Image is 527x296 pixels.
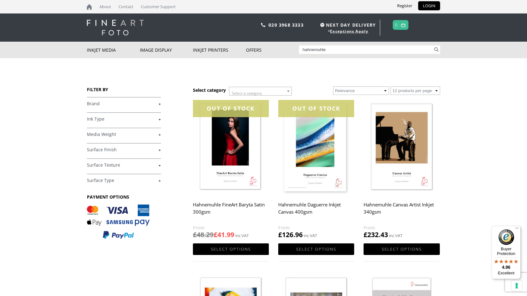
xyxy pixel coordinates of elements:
[87,147,161,153] a: +
[193,243,269,255] a: Select options for “Hahnemuhle FineArt Baryta Satin 300gsm”
[193,87,226,93] h3: Select category
[278,230,303,239] bdi: 126.96
[330,29,368,34] a: Exceptions Apply
[492,247,521,256] p: Buyer Protection
[333,86,389,95] select: Shop order
[418,1,440,10] a: LOGIN
[87,97,161,110] h4: Brand
[87,116,161,122] a: +
[364,100,439,239] a: Hahnemuhle Canvas Artist Inkjet 340gsm £232.43
[87,112,161,125] h4: Ink Type
[278,100,354,117] div: OUT OF STOCK
[87,128,161,140] h4: Media Weight
[87,158,161,171] h4: Surface Texture
[193,199,269,224] h2: Hahnemuhle FineArt Baryta Satin 300gsm
[214,230,234,239] bdi: 41.99
[87,42,140,58] a: Inkjet Media
[299,45,433,54] input: Search products…
[269,22,304,28] a: 020 3968 3333
[401,23,406,27] img: basket.svg
[261,23,265,27] img: phone.svg
[87,178,161,184] a: +
[278,100,354,195] img: Hahnemuhle Daguerre Inkjet Canvas 400gsm
[278,199,354,224] h2: Hahnemuhle Daguerre Inkjet Canvas 400gsm
[140,42,193,58] a: Image Display
[87,86,161,92] h3: FILTER BY
[433,45,440,54] button: Search
[87,194,161,200] h3: PAYMENT OPTIONS
[364,230,388,239] bdi: 232.43
[193,100,269,117] div: OUT OF STOCK
[364,230,367,239] span: £
[232,91,262,96] span: Select a category
[193,100,269,195] img: Hahnemuhle FineArt Baryta Satin 300gsm
[513,226,521,233] button: Menu
[87,162,161,168] a: +
[246,42,299,58] a: Offers
[320,23,324,27] img: time.svg
[502,265,510,270] span: 4.96
[395,20,398,29] a: 0
[364,199,439,224] h2: Hahnemuhle Canvas Artist Inkjet 340gsm
[87,205,150,239] img: PAYMENT OPTIONS
[278,243,354,255] a: Select options for “Hahnemuhle Daguerre Inkjet Canvas 400gsm”
[193,42,246,58] a: Inkjet Printers
[492,226,521,279] button: Trusted Shops TrustmarkBuyer Protection4.96Excellent
[278,230,282,239] span: £
[214,230,217,239] span: £
[87,132,161,138] a: +
[87,174,161,186] h4: Surface Type
[193,230,197,239] span: £
[492,271,521,276] p: Excellent
[498,229,514,245] img: Trusted Shops Trustmark
[87,20,144,35] img: logo-white.svg
[278,100,354,239] a: OUT OF STOCKHahnemuhle Daguerre Inkjet Canvas 400gsm £126.96
[364,100,439,195] img: Hahnemuhle Canvas Artist Inkjet 340gsm
[87,143,161,156] h4: Surface Finish
[193,230,214,239] bdi: 48.29
[392,1,417,10] a: Register
[319,21,376,29] span: NEXT DAY DELIVERY
[511,280,522,291] button: Your consent preferences for tracking technologies
[364,243,439,255] a: Select options for “Hahnemuhle Canvas Artist Inkjet 340gsm”
[87,101,161,107] a: +
[193,100,269,239] a: OUT OF STOCK Hahnemuhle FineArt Baryta Satin 300gsm £48.29£41.99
